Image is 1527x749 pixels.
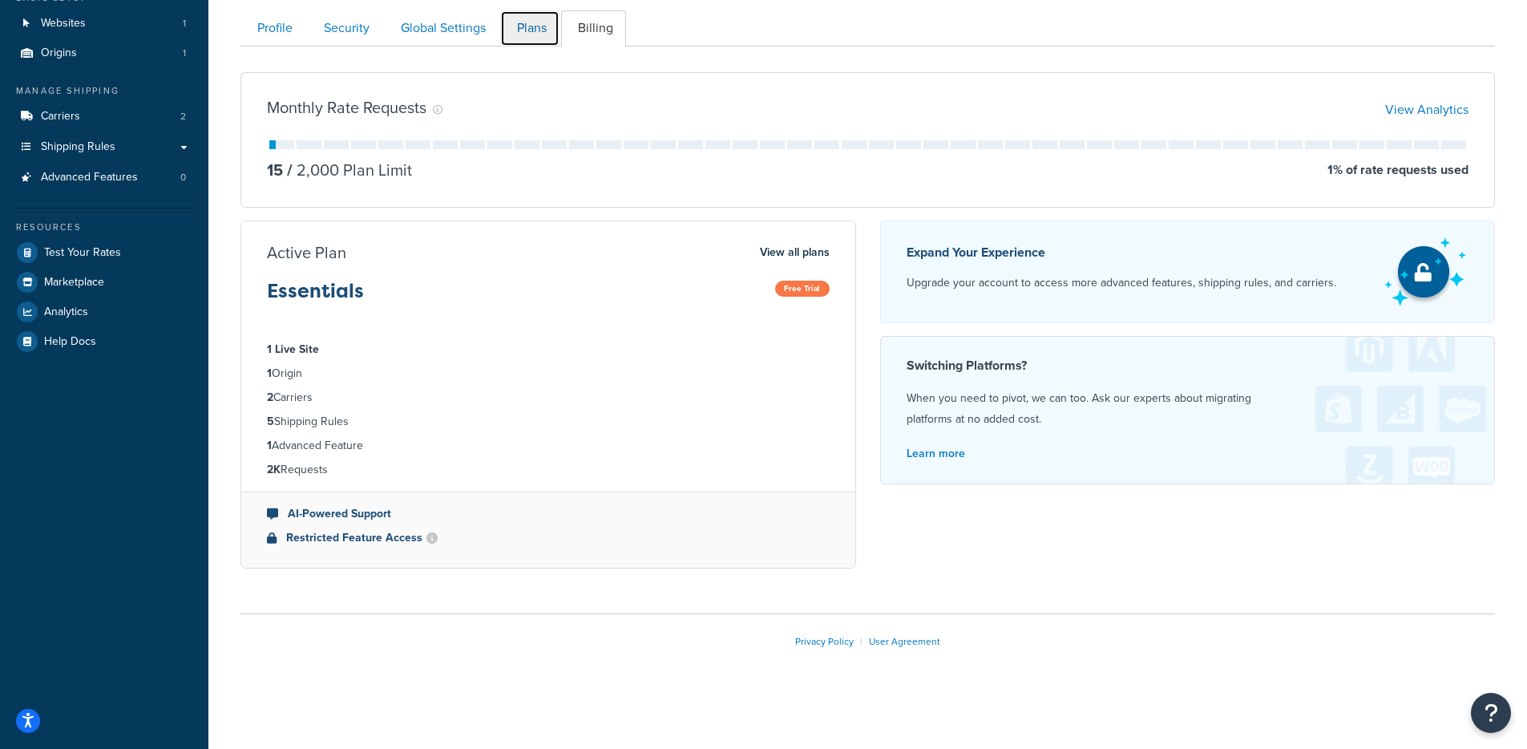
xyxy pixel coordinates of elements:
a: Learn more [907,445,965,462]
span: Test Your Rates [44,246,121,260]
li: Requests [267,461,830,479]
span: Free Trial [775,281,830,297]
a: Test Your Rates [12,238,196,267]
a: Websites 1 [12,9,196,38]
li: Carriers [267,389,830,407]
a: Carriers 2 [12,102,196,132]
button: Open Resource Center [1471,693,1511,733]
a: Expand Your Experience Upgrade your account to access more advanced features, shipping rules, and... [880,221,1496,323]
a: Help Docs [12,327,196,356]
a: Privacy Policy [795,634,854,649]
a: View Analytics [1385,100,1468,119]
a: Advanced Features 0 [12,163,196,192]
li: Origins [12,38,196,68]
strong: 5 [267,413,274,430]
p: 15 [267,159,283,181]
span: Help Docs [44,335,96,349]
a: Security [307,10,382,47]
strong: 1 Live Site [267,341,319,358]
li: Advanced Features [12,163,196,192]
p: When you need to pivot, we can too. Ask our experts about migrating platforms at no added cost. [907,388,1469,430]
span: Carriers [41,110,80,123]
a: Marketplace [12,268,196,297]
p: Upgrade your account to access more advanced features, shipping rules, and carriers. [907,272,1336,294]
li: Restricted Feature Access [267,529,830,547]
h3: Monthly Rate Requests [267,99,426,116]
div: Resources [12,221,196,234]
a: Shipping Rules [12,132,196,162]
a: View all plans [760,242,830,263]
span: Analytics [44,306,88,319]
span: Origins [41,47,77,60]
span: Advanced Features [41,171,138,184]
div: Manage Shipping [12,84,196,98]
li: AI-Powered Support [267,505,830,523]
li: Carriers [12,102,196,132]
span: / [287,158,293,182]
h3: Active Plan [267,244,346,261]
span: 1 [183,47,186,60]
span: 2 [180,110,186,123]
span: Websites [41,17,86,30]
li: Shipping Rules [267,413,830,431]
h4: Switching Platforms? [907,356,1469,375]
span: 1 [183,17,186,30]
a: User Agreement [869,634,940,649]
strong: 1 [267,437,272,454]
strong: 2 [267,389,273,406]
a: Origins 1 [12,38,196,68]
a: Profile [240,10,305,47]
p: Expand Your Experience [907,241,1336,264]
span: Marketplace [44,276,104,289]
strong: 1 [267,365,272,382]
p: 1 % of rate requests used [1327,159,1468,181]
a: Billing [561,10,626,47]
li: Advanced Feature [267,437,830,455]
li: Origin [267,365,830,383]
span: Shipping Rules [41,140,115,154]
span: | [860,634,862,649]
a: Global Settings [384,10,499,47]
span: 0 [180,171,186,184]
strong: 2K [267,461,281,478]
a: Plans [500,10,559,47]
p: 2,000 Plan Limit [283,159,412,181]
a: Analytics [12,298,196,326]
h3: Essentials [267,281,364,314]
li: Websites [12,9,196,38]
